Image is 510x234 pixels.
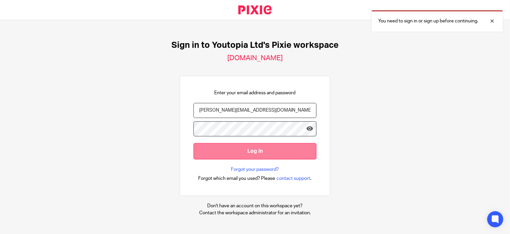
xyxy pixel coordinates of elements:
h1: Sign in to Youtopia Ltd's Pixie workspace [171,40,339,50]
div: . [199,174,312,182]
h2: [DOMAIN_NAME] [227,54,283,63]
p: You need to sign in or sign up before continuing. [378,18,478,24]
span: contact support [277,175,310,182]
input: Log in [194,143,316,159]
span: Forgot which email you used? Please [199,175,275,182]
input: name@example.com [194,103,316,118]
p: Enter your email address and password [215,90,296,96]
a: Forgot your password? [231,166,279,173]
p: Don't have an account on this workspace yet? [199,203,311,209]
p: Contact the workspace administrator for an invitation. [199,210,311,216]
